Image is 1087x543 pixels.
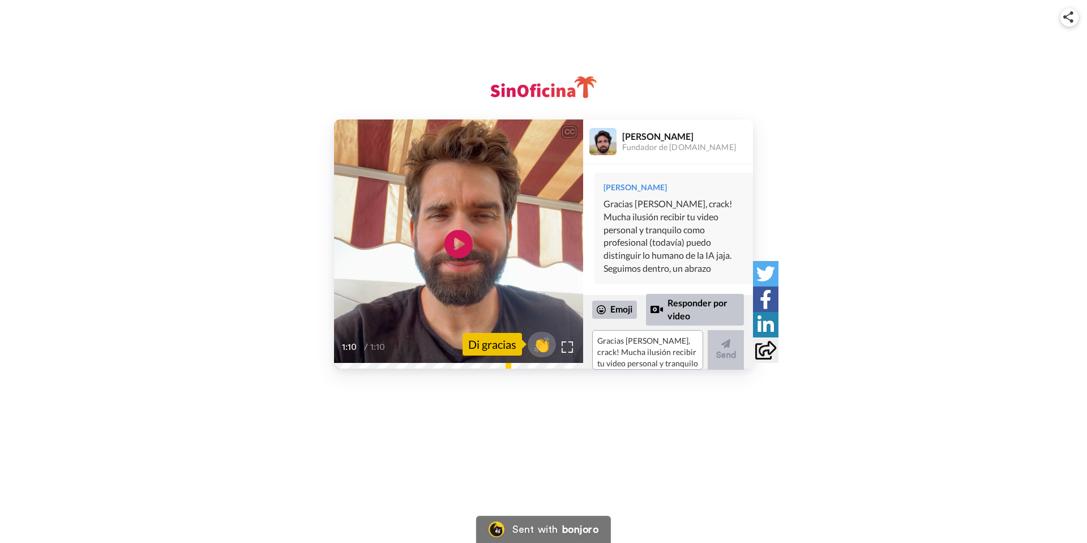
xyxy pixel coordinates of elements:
img: Profile Image [589,128,617,155]
span: 1:10 [370,340,390,354]
div: Di gracias [463,333,522,356]
span: / [364,340,368,354]
div: [PERSON_NAME] [604,182,744,193]
div: CC [562,126,576,138]
div: Responder por video [646,294,744,325]
img: SinOficina logo [481,71,606,102]
img: Full screen [562,341,573,353]
div: [PERSON_NAME] [622,131,752,142]
div: Fundador de [DOMAIN_NAME] [622,143,752,152]
button: 👏 [528,332,556,357]
img: ic_share.svg [1063,11,1073,23]
span: 1:10 [342,340,362,354]
div: Emoji [592,301,637,319]
span: 👏 [528,335,556,353]
div: Reply by Video [651,303,663,317]
button: Send [708,330,744,370]
div: Gracias [PERSON_NAME], crack! Mucha ilusión recibir tu video personal y tranquilo como profesiona... [604,198,744,275]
